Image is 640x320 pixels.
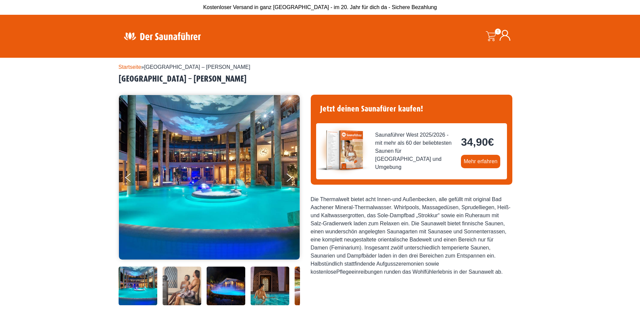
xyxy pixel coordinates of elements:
span: » [119,64,250,70]
span: 1 [495,29,501,35]
span: Kostenloser Versand in ganz [GEOGRAPHIC_DATA] - im 20. Jahr für dich da - Sichere Bezahlung [203,4,437,10]
button: Volgende [285,171,302,187]
div: Die Thermalwelt bietet acht Innen-und Außenbecken, alle gefüllt mit original Bad Aachener Mineral... [311,195,512,276]
span: € [488,136,494,148]
span: Saunaführer West 2025/2026 - mit mehr als 60 der beliebtesten Saunen für [GEOGRAPHIC_DATA] und Um... [375,131,456,171]
img: der-saunafuehrer-2025-west.jpg [316,123,370,177]
a: Mehr erfahren [461,155,500,168]
button: Vorig [125,171,142,187]
h4: Jetzt deinen Saunafürer kaufen! [316,100,507,118]
a: Startseite [119,64,141,70]
h2: [GEOGRAPHIC_DATA] – [PERSON_NAME] [119,74,522,84]
span: [GEOGRAPHIC_DATA] – [PERSON_NAME] [144,64,250,70]
bdi: 34,90 [461,136,494,148]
